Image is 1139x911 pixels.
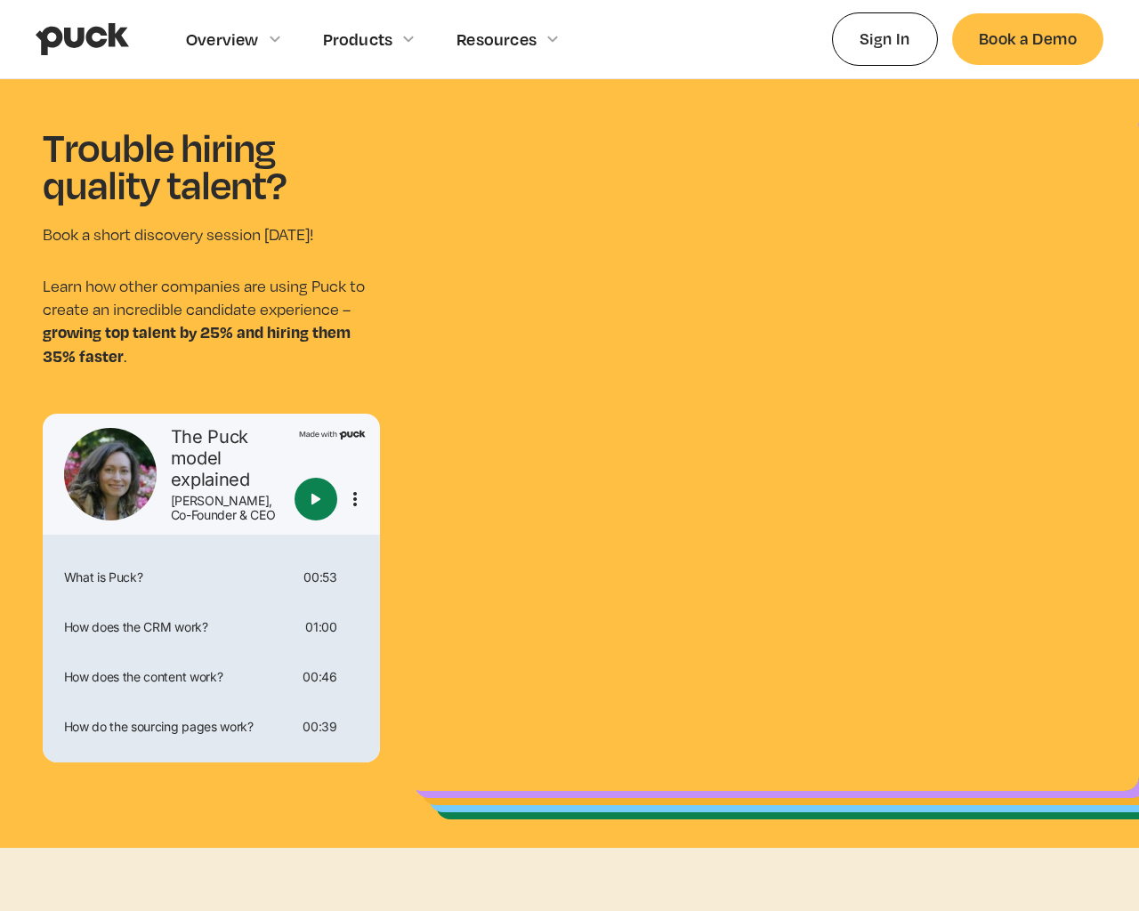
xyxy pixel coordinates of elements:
[43,223,380,246] p: Book a short discovery session [DATE]!
[50,606,373,649] div: How does the CRM work?01:00More options
[305,621,336,633] div: 01:00
[456,29,537,49] div: Resources
[295,478,337,520] button: Play
[303,571,336,584] div: 00:53
[303,671,336,683] div: 00:46
[57,621,299,633] div: How does the CRM work?
[50,556,373,599] div: What is Puck?00:53More options
[299,428,366,439] img: Made with Puck
[57,671,296,683] div: How does the content work?
[323,29,393,49] div: Products
[303,721,336,733] div: 00:39
[64,428,157,520] img: Tali Rapaport headshot
[50,705,373,748] div: How do the sourcing pages work?00:39More options
[43,320,351,367] strong: growing top talent by 25% and hiring them 35% faster
[50,656,373,698] div: How does the content work?00:46More options
[186,29,259,49] div: Overview
[57,721,296,733] div: How do the sourcing pages work?
[171,494,287,524] div: [PERSON_NAME], Co-Founder & CEO
[171,426,287,490] div: The Puck model explained
[43,275,380,367] p: Learn how other companies are using Puck to create an incredible candidate experience – .
[344,488,366,510] button: More options
[57,571,297,584] div: What is Puck?
[832,12,938,65] a: Sign In
[952,13,1103,64] a: Book a Demo
[43,128,380,202] h1: Trouble hiring quality talent?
